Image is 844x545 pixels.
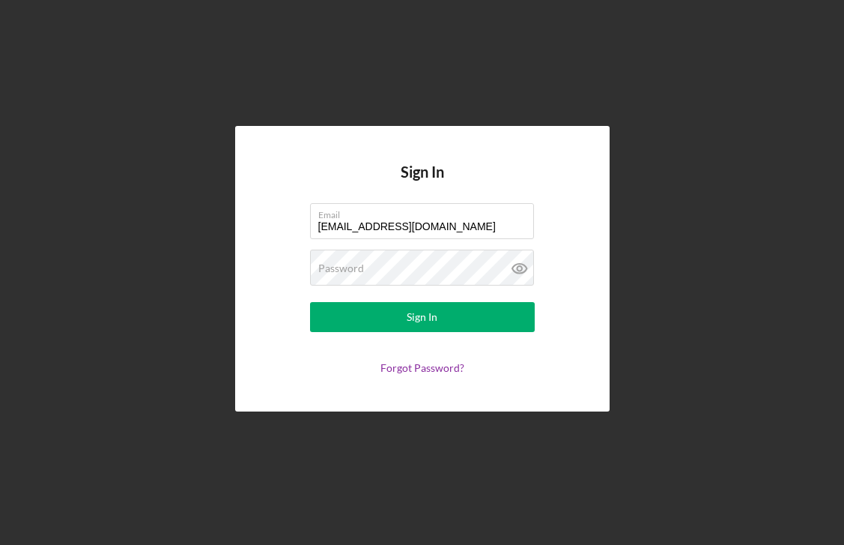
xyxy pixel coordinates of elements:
a: Forgot Password? [380,361,464,374]
label: Email [318,204,534,220]
h4: Sign In [401,163,444,203]
label: Password [318,262,364,274]
button: Sign In [310,302,535,332]
div: Sign In [407,302,437,332]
